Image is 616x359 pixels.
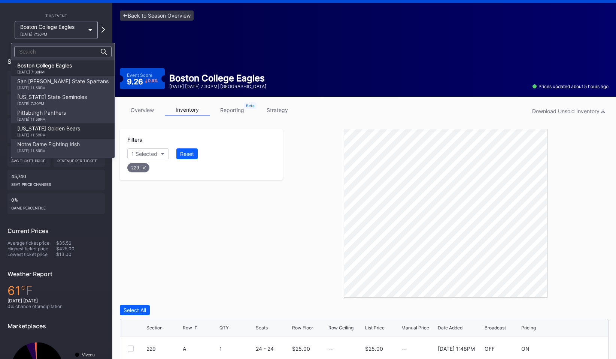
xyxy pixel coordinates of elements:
[219,346,254,352] div: 1
[328,346,333,352] div: --
[19,49,85,55] input: Search
[256,346,290,352] div: 24 - 24
[17,148,80,153] div: [DATE] 11:59PM
[17,78,109,90] div: San [PERSON_NAME] State Spartans
[17,62,72,74] div: Boston College Eagles
[82,353,95,357] text: Vivenu
[17,94,87,106] div: [US_STATE] State Seminoles
[485,346,495,352] div: OFF
[17,133,80,137] div: [DATE] 11:59PM
[17,85,109,90] div: [DATE] 11:59PM
[521,346,529,352] div: ON
[17,125,80,137] div: [US_STATE] Golden Bears
[438,346,475,352] div: [DATE] 1:48PM
[17,101,87,106] div: [DATE] 7:30PM
[365,346,383,352] div: $25.00
[401,346,436,352] div: --
[292,346,310,352] div: $25.00
[17,70,72,74] div: [DATE] 7:30PM
[146,346,181,352] div: 229
[17,109,66,121] div: Pittsburgh Panthers
[17,117,66,121] div: [DATE] 11:59PM
[183,346,217,352] div: A
[17,141,80,153] div: Notre Dame Fighting Irish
